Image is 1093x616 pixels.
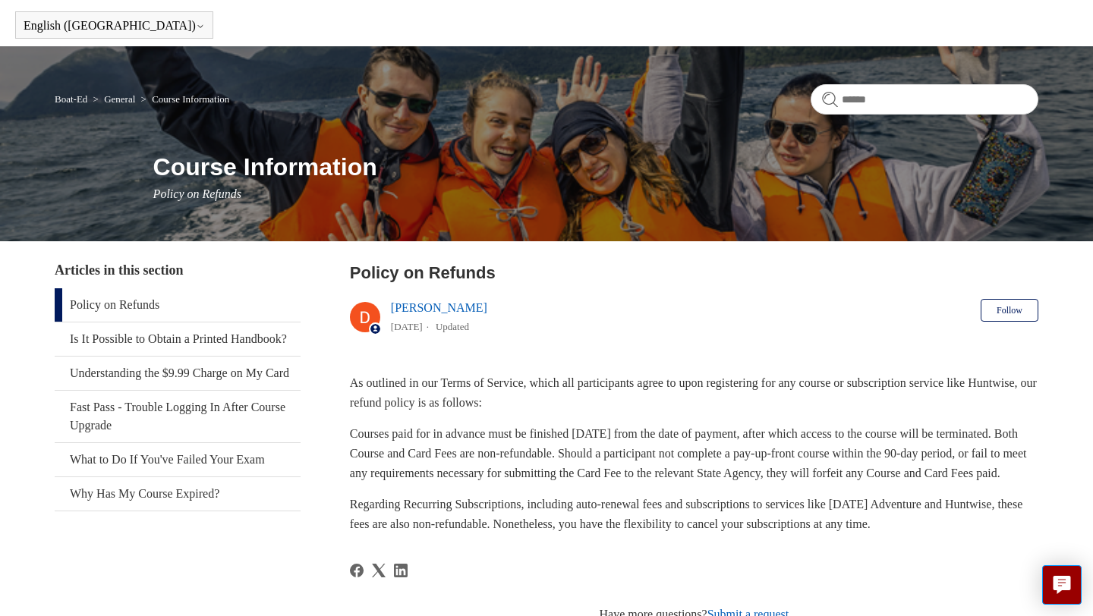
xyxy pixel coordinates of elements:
a: [PERSON_NAME] [391,301,487,314]
a: Facebook [350,564,364,577]
p: Courses paid for in advance must be finished [DATE] from the date of payment, after which access ... [350,424,1038,482]
button: English ([GEOGRAPHIC_DATA]) [24,19,205,33]
a: Fast Pass - Trouble Logging In After Course Upgrade [55,391,301,442]
span: Articles in this section [55,262,183,278]
a: X Corp [372,564,386,577]
li: Course Information [138,93,230,105]
h2: Policy on Refunds [350,260,1038,285]
svg: Share this page on X Corp [372,564,386,577]
p: Regarding Recurring Subscriptions, including auto-renewal fees and subscriptions to services like... [350,495,1038,533]
a: Is It Possible to Obtain a Printed Handbook? [55,322,301,356]
button: Follow Article [981,299,1038,322]
a: Course Information [152,93,229,105]
button: Live chat [1042,565,1082,605]
a: General [104,93,135,105]
li: Boat-Ed [55,93,90,105]
time: 04/17/2024, 14:26 [391,321,423,332]
li: General [90,93,138,105]
a: Boat-Ed [55,93,87,105]
svg: Share this page on Facebook [350,564,364,577]
a: Understanding the $9.99 Charge on My Card [55,357,301,390]
input: Search [811,84,1038,115]
svg: Share this page on LinkedIn [394,564,408,577]
span: Policy on Refunds [153,187,241,200]
li: Updated [436,321,469,332]
a: LinkedIn [394,564,408,577]
h1: Course Information [153,149,1038,185]
a: Policy on Refunds [55,288,301,322]
p: As outlined in our Terms of Service, which all participants agree to upon registering for any cou... [350,373,1038,412]
a: What to Do If You've Failed Your Exam [55,443,301,476]
a: Why Has My Course Expired? [55,477,301,511]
